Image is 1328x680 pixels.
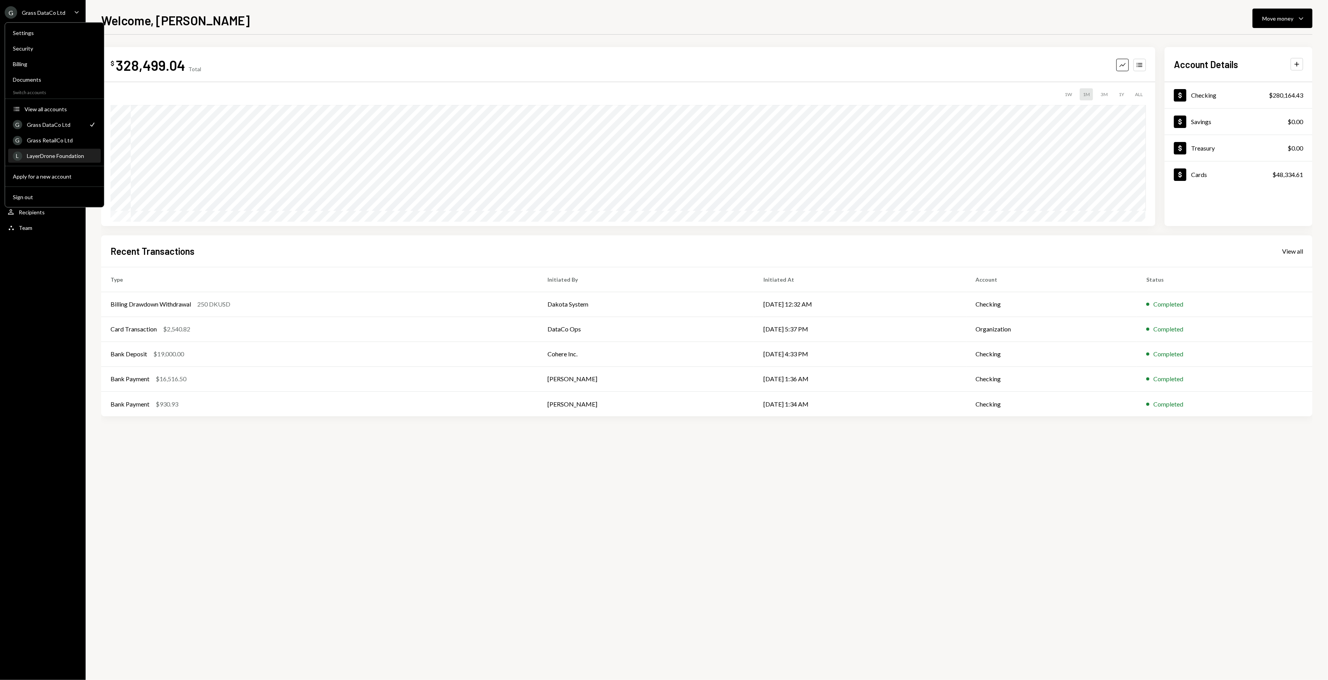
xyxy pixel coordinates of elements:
div: Switch accounts [5,88,104,95]
td: Dakota System [538,292,754,317]
div: Apply for a new account [13,173,96,180]
td: [PERSON_NAME] [538,391,754,416]
th: Initiated By [538,267,754,292]
div: 1M [1080,88,1093,100]
a: Recipients [5,205,81,219]
td: [DATE] 1:34 AM [754,391,967,416]
div: $930.93 [156,400,178,409]
div: Completed [1153,374,1183,384]
div: Bank Payment [111,400,149,409]
a: Billing [8,57,101,71]
div: Completed [1153,324,1183,334]
a: Treasury$0.00 [1165,135,1312,161]
th: Initiated At [754,267,967,292]
div: Security [13,45,96,52]
div: G [5,6,17,19]
div: 328,499.04 [116,56,185,74]
a: Team [5,221,81,235]
div: Bank Deposit [111,349,147,359]
div: $2,540.82 [163,324,190,334]
button: View all accounts [8,102,101,116]
div: Billing [13,61,96,67]
div: LayerDrone Foundation [27,152,96,159]
div: Checking [1191,91,1216,99]
a: GGrass RetailCo Ltd [8,133,101,147]
a: Cards$48,334.61 [1165,161,1312,188]
div: Settings [13,30,96,36]
div: $0.00 [1288,144,1303,153]
div: G [13,136,22,145]
a: Checking$280,164.43 [1165,82,1312,108]
div: Move money [1262,14,1293,23]
h2: Recent Transactions [111,245,195,258]
div: Billing Drawdown Withdrawal [111,300,191,309]
div: Grass RetailCo Ltd [27,137,96,144]
div: $ [111,60,114,67]
h1: Welcome, [PERSON_NAME] [101,12,250,28]
div: Recipients [19,209,45,216]
div: 3M [1098,88,1111,100]
a: View all [1282,247,1303,255]
td: [DATE] 12:32 AM [754,292,967,317]
td: [PERSON_NAME] [538,366,754,391]
div: Treasury [1191,144,1215,152]
a: Documents [8,72,101,86]
button: Sign out [8,190,101,204]
div: 1Y [1116,88,1127,100]
td: Checking [967,366,1137,391]
div: Team [19,224,32,231]
div: L [13,151,22,161]
button: Apply for a new account [8,170,101,184]
div: 250 DKUSD [197,300,230,309]
div: ALL [1132,88,1146,100]
h2: Account Details [1174,58,1238,71]
div: Completed [1153,300,1183,309]
div: Completed [1153,400,1183,409]
td: Checking [967,342,1137,366]
div: Grass DataCo Ltd [27,121,84,128]
td: [DATE] 1:36 AM [754,366,967,391]
th: Status [1137,267,1312,292]
div: $0.00 [1288,117,1303,126]
td: Checking [967,391,1137,416]
td: Checking [967,292,1137,317]
div: Card Transaction [111,324,157,334]
div: $280,164.43 [1269,91,1303,100]
div: $16,516.50 [156,374,186,384]
div: Bank Payment [111,374,149,384]
div: Savings [1191,118,1211,125]
div: Grass DataCo Ltd [22,9,65,16]
div: View all accounts [25,106,96,112]
div: $19,000.00 [153,349,184,359]
a: LLayerDrone Foundation [8,149,101,163]
div: $48,334.61 [1272,170,1303,179]
div: Documents [13,76,96,83]
div: Cards [1191,171,1207,178]
div: Completed [1153,349,1183,359]
div: Sign out [13,194,96,200]
td: Cohere Inc. [538,342,754,366]
a: Settings [8,26,101,40]
td: Organization [967,317,1137,342]
button: Move money [1253,9,1312,28]
a: Savings$0.00 [1165,109,1312,135]
th: Account [967,267,1137,292]
div: G [13,120,22,129]
td: DataCo Ops [538,317,754,342]
td: [DATE] 5:37 PM [754,317,967,342]
div: 1W [1061,88,1075,100]
th: Type [101,267,538,292]
td: [DATE] 4:33 PM [754,342,967,366]
div: Total [188,66,201,72]
a: Security [8,41,101,55]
